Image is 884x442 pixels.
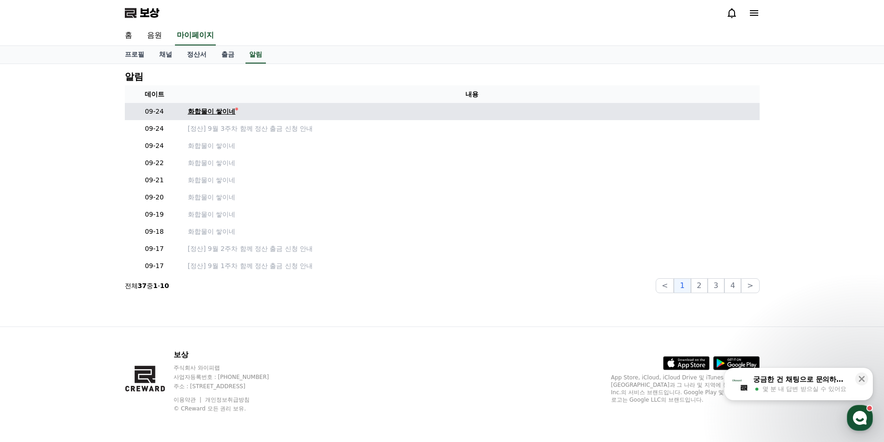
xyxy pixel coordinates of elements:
[188,227,756,237] a: 화합물이 쌓이네
[174,350,188,359] font: 보상
[145,262,164,269] font: 09-17
[188,228,235,235] font: 화합물이 쌓이네
[724,278,741,293] button: 4
[180,46,214,64] a: 정산서
[188,262,313,269] font: [정산] 9월 1주차 함께 정산 출금 신청 안내
[145,108,164,115] font: 09-24
[730,281,735,290] font: 4
[125,282,138,289] font: 전체
[138,282,147,289] font: 37
[160,282,169,289] font: 10
[174,397,196,403] font: 이용약관
[147,31,162,39] font: 음원
[188,244,756,254] a: [정산] 9월 2주차 함께 정산 출금 신청 안내
[465,90,478,98] font: 내용
[174,383,245,390] font: 주소 : [STREET_ADDRESS]
[188,107,756,116] a: 화합물이 쌓이네
[611,374,759,403] font: App Store, iCloud, iCloud Drive 및 iTunes Store는 [GEOGRAPHIC_DATA]과 그 나라 및 지역에 등록된 Apple Inc.의 서비스...
[120,294,178,317] a: 설정
[187,51,206,58] font: 정산서
[214,46,242,64] a: 출금
[175,26,216,45] a: 마이페이지
[145,159,164,167] font: 09-22
[140,26,169,45] a: 음원
[85,308,96,316] span: 대화
[125,31,132,39] font: 홈
[674,278,690,293] button: 1
[188,211,235,218] font: 화합물이 쌓이네
[188,108,236,115] font: 화합물이 쌓이네
[140,6,159,19] font: 보상
[741,278,759,293] button: >
[159,51,172,58] font: 채널
[174,397,203,403] a: 이용약관
[188,245,313,252] font: [정산] 9월 2주차 함께 정산 출금 신청 안내
[145,125,164,132] font: 09-24
[680,281,684,290] font: 1
[174,365,220,371] font: 주식회사 와이피랩
[714,281,718,290] font: 3
[205,397,250,403] a: 개인정보취급방침
[125,71,143,82] font: 알림
[662,281,668,290] font: <
[188,192,756,202] a: 화합물이 쌓이네
[29,308,35,315] span: 홈
[177,31,214,39] font: 마이페이지
[188,125,313,132] font: [정산] 9월 3주차 함께 정산 출금 신청 안내
[3,294,61,317] a: 홈
[145,245,164,252] font: 09-17
[174,374,269,380] font: 사업자등록번호 : [PHONE_NUMBER]
[117,26,140,45] a: 홈
[145,228,164,235] font: 09-18
[188,176,235,184] font: 화합물이 쌓이네
[117,46,152,64] a: 프로필
[61,294,120,317] a: 대화
[249,51,262,58] font: 알림
[656,278,674,293] button: <
[145,90,164,98] font: 데이트
[125,51,144,58] font: 프로필
[145,176,164,184] font: 09-21
[125,6,159,20] a: 보상
[188,158,756,168] a: 화합물이 쌓이네
[708,278,724,293] button: 3
[145,211,164,218] font: 09-19
[691,278,708,293] button: 2
[188,193,235,201] font: 화합물이 쌓이네
[245,46,266,64] a: 알림
[188,175,756,185] a: 화합물이 쌓이네
[152,46,180,64] a: 채널
[145,193,164,201] font: 09-20
[153,282,158,289] font: 1
[158,282,160,289] font: -
[145,142,164,149] font: 09-24
[143,308,155,315] span: 설정
[221,51,234,58] font: 출금
[747,281,753,290] font: >
[174,405,246,412] font: © CReward 모든 권리 보유.
[188,159,235,167] font: 화합물이 쌓이네
[188,141,756,151] a: 화합물이 쌓이네
[188,210,756,219] a: 화합물이 쌓이네
[188,261,756,271] a: [정산] 9월 1주차 함께 정산 출금 신청 안내
[188,124,756,134] a: [정산] 9월 3주차 함께 정산 출금 신청 안내
[188,142,235,149] font: 화합물이 쌓이네
[697,281,702,290] font: 2
[147,282,153,289] font: 중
